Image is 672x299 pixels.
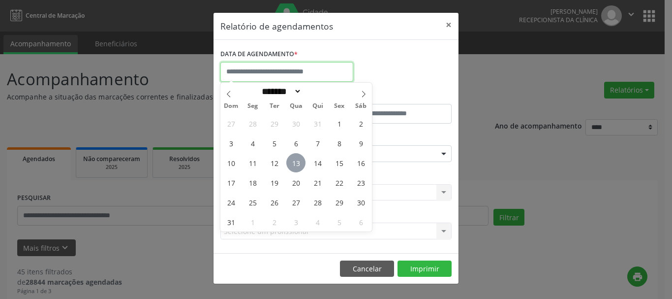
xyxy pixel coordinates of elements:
span: Setembro 1, 2025 [243,212,262,232]
span: Agosto 10, 2025 [221,153,241,172]
span: Agosto 12, 2025 [265,153,284,172]
span: Qua [285,103,307,109]
label: DATA DE AGENDAMENTO [220,47,298,62]
span: Agosto 31, 2025 [221,212,241,232]
span: Agosto 27, 2025 [286,193,305,212]
button: Close [439,13,458,37]
span: Julho 28, 2025 [243,114,262,133]
span: Agosto 4, 2025 [243,133,262,153]
input: Year [302,86,334,97]
span: Agosto 9, 2025 [351,133,370,153]
span: Agosto 24, 2025 [221,193,241,212]
span: Agosto 3, 2025 [221,133,241,153]
span: Agosto 1, 2025 [330,114,349,133]
span: Agosto 21, 2025 [308,173,327,192]
span: Dom [220,103,242,109]
span: Julho 31, 2025 [308,114,327,133]
span: Setembro 2, 2025 [265,212,284,232]
span: Sex [329,103,350,109]
span: Agosto 14, 2025 [308,153,327,172]
span: Qui [307,103,329,109]
span: Julho 30, 2025 [286,114,305,133]
span: Agosto 2, 2025 [351,114,370,133]
span: Julho 27, 2025 [221,114,241,133]
span: Agosto 28, 2025 [308,193,327,212]
span: Setembro 5, 2025 [330,212,349,232]
span: Julho 29, 2025 [265,114,284,133]
span: Setembro 3, 2025 [286,212,305,232]
span: Agosto 23, 2025 [351,173,370,192]
span: Seg [242,103,264,109]
span: Agosto 19, 2025 [265,173,284,192]
span: Agosto 7, 2025 [308,133,327,153]
span: Setembro 6, 2025 [351,212,370,232]
span: Agosto 13, 2025 [286,153,305,172]
span: Agosto 29, 2025 [330,193,349,212]
span: Agosto 18, 2025 [243,173,262,192]
span: Agosto 16, 2025 [351,153,370,172]
span: Agosto 17, 2025 [221,173,241,192]
span: Agosto 22, 2025 [330,173,349,192]
span: Agosto 30, 2025 [351,193,370,212]
span: Setembro 4, 2025 [308,212,327,232]
button: Cancelar [340,261,394,277]
button: Imprimir [397,261,452,277]
span: Agosto 20, 2025 [286,173,305,192]
label: ATÉ [338,89,452,104]
span: Agosto 15, 2025 [330,153,349,172]
span: Agosto 5, 2025 [265,133,284,153]
select: Month [258,86,302,97]
span: Agosto 26, 2025 [265,193,284,212]
span: Sáb [350,103,372,109]
span: Agosto 11, 2025 [243,153,262,172]
h5: Relatório de agendamentos [220,20,333,33]
span: Ter [264,103,285,109]
span: Agosto 6, 2025 [286,133,305,153]
span: Agosto 25, 2025 [243,193,262,212]
span: Agosto 8, 2025 [330,133,349,153]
